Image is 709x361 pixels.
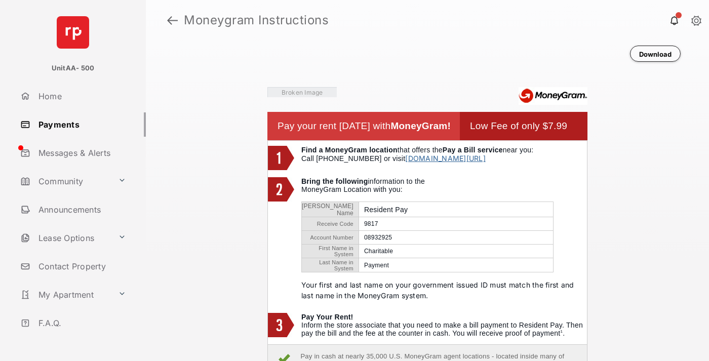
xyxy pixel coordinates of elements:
td: Inform the store associate that you need to make a bill payment to Resident Pay. Then pay the bil... [301,313,587,339]
a: [DOMAIN_NAME][URL] [405,154,485,163]
td: Payment [359,258,553,272]
a: Messages & Alerts [16,141,146,165]
strong: Moneygram Instructions [184,14,329,26]
a: F.A.Q. [16,311,146,335]
a: Lease Options [16,226,114,250]
td: Pay your rent [DATE] with [278,112,460,140]
td: Receive Code [302,217,359,231]
img: svg+xml;base64,PHN2ZyB4bWxucz0iaHR0cDovL3d3dy53My5vcmcvMjAwMC9zdmciIHdpZHRoPSI2NCIgaGVpZ2h0PSI2NC... [57,16,89,49]
img: Moneygram [519,87,587,105]
a: My Apartment [16,283,114,307]
b: MoneyGram! [390,121,451,131]
a: Payments [16,112,146,137]
b: Pay Your Rent! [301,313,353,321]
p: Your first and last name on your government issued ID must match the first and last name in the M... [301,279,587,301]
a: Home [16,84,146,108]
td: Resident Pay [359,202,553,217]
b: Find a MoneyGram location [301,146,398,154]
a: Contact Property [16,254,146,278]
td: Account Number [302,231,359,245]
td: 08932925 [359,231,553,245]
td: information to the MoneyGram Location with you: [301,177,587,308]
img: 2 [268,177,294,202]
button: Download [630,46,681,62]
td: Low Fee of only $7.99 [470,112,577,140]
b: Bring the following [301,177,368,185]
p: UnitAA- 500 [52,63,95,73]
img: 3 [268,313,294,337]
img: Vaibhav Square [267,87,337,97]
td: First Name in System [302,245,359,258]
td: 9817 [359,217,553,231]
b: Pay a Bill service [443,146,503,154]
a: Community [16,169,114,193]
sup: 1 [560,329,563,334]
td: Last Name in System [302,258,359,272]
td: Charitable [359,245,553,258]
td: that offers the near you: Call [PHONE_NUMBER] or visit [301,146,587,172]
td: [PERSON_NAME] Name [302,202,359,217]
a: Announcements [16,197,146,222]
img: 1 [268,146,294,170]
